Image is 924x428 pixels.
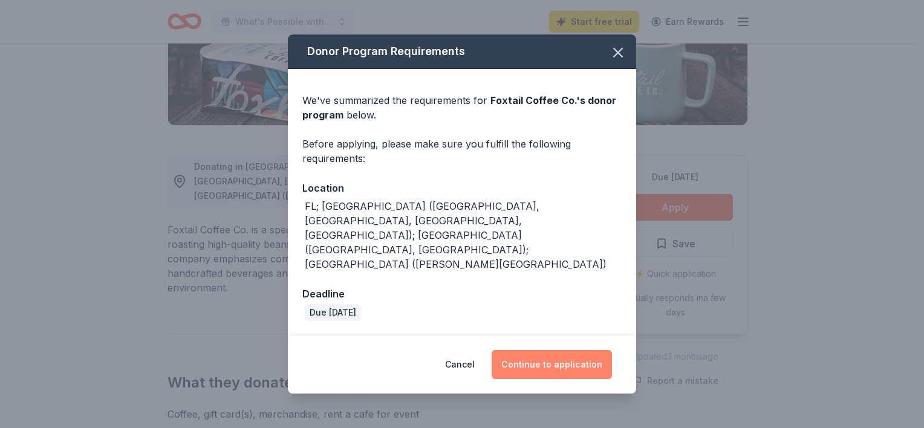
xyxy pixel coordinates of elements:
[302,286,622,302] div: Deadline
[302,180,622,196] div: Location
[492,350,612,379] button: Continue to application
[302,137,622,166] div: Before applying, please make sure you fulfill the following requirements:
[302,93,622,122] div: We've summarized the requirements for below.
[305,199,622,271] div: FL; [GEOGRAPHIC_DATA] ([GEOGRAPHIC_DATA], [GEOGRAPHIC_DATA], [GEOGRAPHIC_DATA], [GEOGRAPHIC_DATA]...
[288,34,636,69] div: Donor Program Requirements
[305,304,361,321] div: Due [DATE]
[445,350,475,379] button: Cancel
